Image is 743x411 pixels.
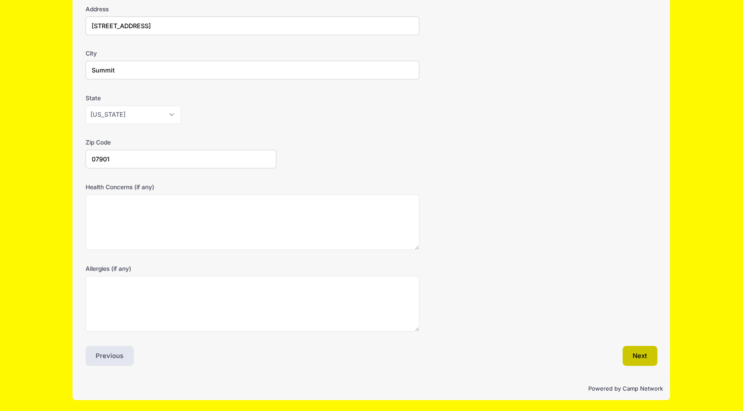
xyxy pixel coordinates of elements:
[86,150,276,168] input: xxxxx
[86,94,276,102] label: State
[86,264,276,273] label: Allergies (if any)
[86,5,276,13] label: Address
[86,49,276,58] label: City
[86,138,276,147] label: Zip Code
[86,346,134,366] button: Previous
[86,183,276,191] label: Health Concerns (if any)
[623,346,658,366] button: Next
[80,385,663,393] p: Powered by Camp Network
